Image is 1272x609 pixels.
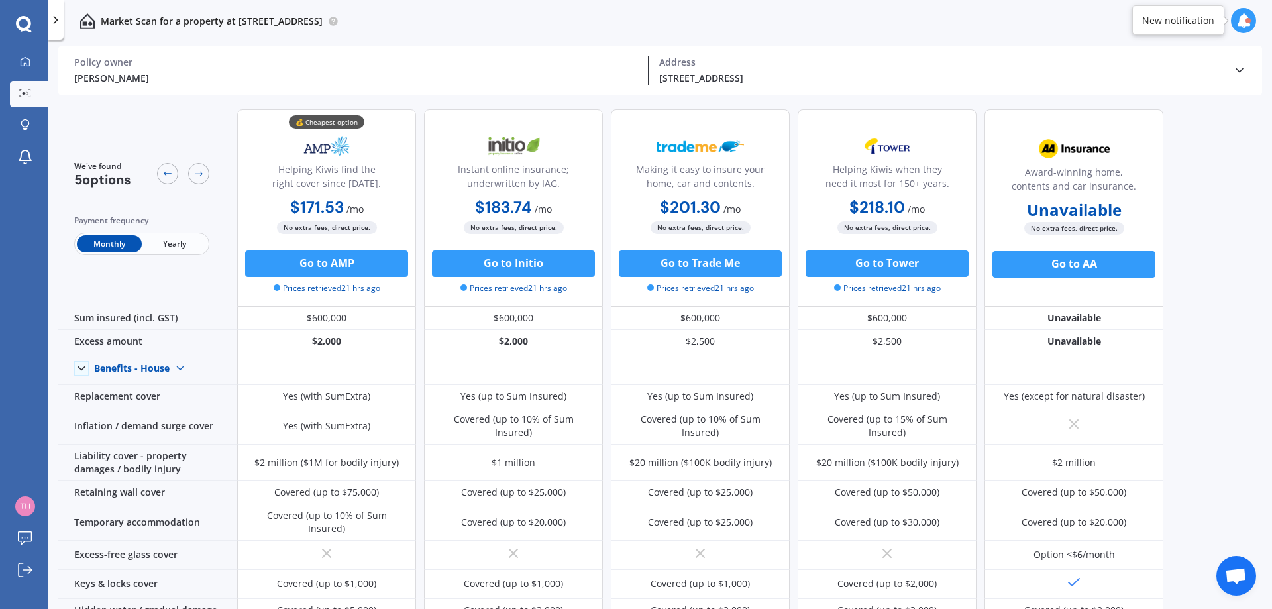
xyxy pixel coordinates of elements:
[424,307,603,330] div: $600,000
[461,516,566,529] div: Covered (up to $20,000)
[475,197,532,217] b: $183.74
[648,516,753,529] div: Covered (up to $25,000)
[723,203,741,215] span: / mo
[1022,516,1126,529] div: Covered (up to $20,000)
[1216,556,1256,596] div: Open chat
[290,197,344,217] b: $171.53
[58,330,237,353] div: Excess amount
[816,456,959,469] div: $20 million ($100K bodily injury)
[659,71,1222,85] div: [STREET_ADDRESS]
[58,445,237,481] div: Liability cover - property damages / bodily injury
[277,577,376,590] div: Covered (up to $1,000)
[461,486,566,499] div: Covered (up to $25,000)
[1027,203,1122,217] b: Unavailable
[464,577,563,590] div: Covered (up to $1,000)
[834,282,941,294] span: Prices retrieved 21 hrs ago
[1033,548,1115,561] div: Option <$6/month
[101,15,323,28] p: Market Scan for a property at [STREET_ADDRESS]
[611,307,790,330] div: $600,000
[74,160,131,172] span: We've found
[94,362,170,374] div: Benefits - House
[834,390,940,403] div: Yes (up to Sum Insured)
[74,214,209,227] div: Payment frequency
[647,282,754,294] span: Prices retrieved 21 hrs ago
[849,197,905,217] b: $218.10
[629,456,772,469] div: $20 million ($100K bodily injury)
[809,162,965,195] div: Helping Kiwis when they need it most for 150+ years.
[274,282,380,294] span: Prices retrieved 21 hrs ago
[74,71,637,85] div: [PERSON_NAME]
[58,481,237,504] div: Retaining wall cover
[1030,133,1118,166] img: AA.webp
[170,358,191,379] img: Benefit content down
[996,165,1152,198] div: Award-winning home, contents and car insurance.
[434,413,593,439] div: Covered (up to 10% of Sum Insured)
[619,250,782,277] button: Go to Trade Me
[984,307,1163,330] div: Unavailable
[1142,14,1214,27] div: New notification
[798,330,977,353] div: $2,500
[58,570,237,599] div: Keys & locks cover
[837,577,937,590] div: Covered (up to $2,000)
[346,203,364,215] span: / mo
[798,307,977,330] div: $600,000
[660,197,721,217] b: $201.30
[79,13,95,29] img: home-and-contents.b802091223b8502ef2dd.svg
[651,221,751,234] span: No extra fees, direct price.
[58,541,237,570] div: Excess-free glass cover
[283,419,370,433] div: Yes (with SumExtra)
[622,162,778,195] div: Making it easy to insure your home, car and contents.
[1024,222,1124,235] span: No extra fees, direct price.
[835,516,939,529] div: Covered (up to $30,000)
[58,385,237,408] div: Replacement cover
[432,250,595,277] button: Go to Initio
[659,56,1222,68] div: Address
[843,130,931,163] img: Tower.webp
[835,486,939,499] div: Covered (up to $50,000)
[806,250,969,277] button: Go to Tower
[908,203,925,215] span: / mo
[621,413,780,439] div: Covered (up to 10% of Sum Insured)
[248,162,405,195] div: Helping Kiwis find the right cover since [DATE].
[58,408,237,445] div: Inflation / demand surge cover
[424,330,603,353] div: $2,000
[237,307,416,330] div: $600,000
[611,330,790,353] div: $2,500
[984,330,1163,353] div: Unavailable
[237,330,416,353] div: $2,000
[1004,390,1145,403] div: Yes (except for natural disaster)
[808,413,967,439] div: Covered (up to 15% of Sum Insured)
[470,130,557,163] img: Initio.webp
[74,171,131,188] span: 5 options
[492,456,535,469] div: $1 million
[283,130,370,163] img: AMP.webp
[283,390,370,403] div: Yes (with SumExtra)
[647,390,753,403] div: Yes (up to Sum Insured)
[277,221,377,234] span: No extra fees, direct price.
[837,221,937,234] span: No extra fees, direct price.
[1052,456,1096,469] div: $2 million
[15,496,35,516] img: fa3fa76ed7462b9e7a7682f1f831de24
[651,577,750,590] div: Covered (up to $1,000)
[142,235,207,252] span: Yearly
[77,235,142,252] span: Monthly
[58,307,237,330] div: Sum insured (incl. GST)
[289,115,364,129] div: 💰 Cheapest option
[460,390,566,403] div: Yes (up to Sum Insured)
[992,251,1155,278] button: Go to AA
[245,250,408,277] button: Go to AMP
[254,456,399,469] div: $2 million ($1M for bodily injury)
[648,486,753,499] div: Covered (up to $25,000)
[435,162,592,195] div: Instant online insurance; underwritten by IAG.
[464,221,564,234] span: No extra fees, direct price.
[657,130,744,163] img: Trademe.webp
[274,486,379,499] div: Covered (up to $75,000)
[74,56,637,68] div: Policy owner
[535,203,552,215] span: / mo
[58,504,237,541] div: Temporary accommodation
[460,282,567,294] span: Prices retrieved 21 hrs ago
[1022,486,1126,499] div: Covered (up to $50,000)
[247,509,406,535] div: Covered (up to 10% of Sum Insured)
